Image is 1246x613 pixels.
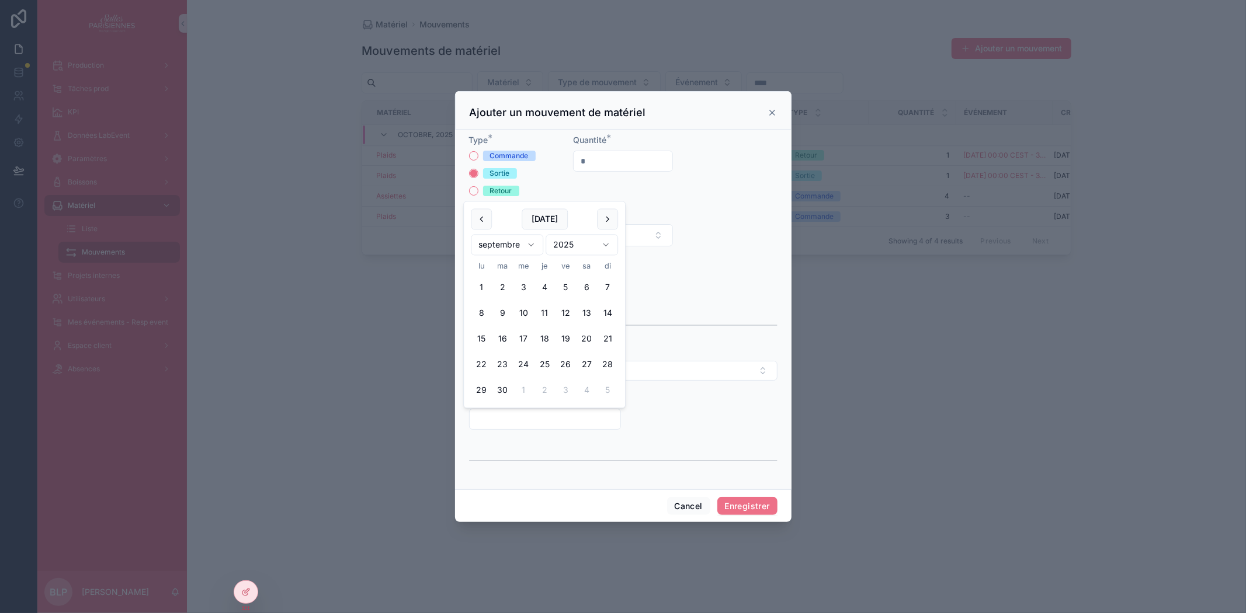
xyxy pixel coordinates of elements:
[471,277,492,298] button: lundi 1 septembre 2025
[555,329,576,350] button: vendredi 19 septembre 2025
[555,380,576,401] button: vendredi 3 octobre 2025
[492,354,513,375] button: mardi 23 septembre 2025
[667,497,710,516] button: Cancel
[513,380,534,401] button: Today, mercredi 1 octobre 2025
[597,303,618,324] button: dimanche 14 septembre 2025
[471,380,492,401] button: lundi 29 septembre 2025
[576,303,597,324] button: samedi 13 septembre 2025
[513,277,534,298] button: mercredi 3 septembre 2025
[490,168,510,179] div: Sortie
[576,380,597,401] button: samedi 4 octobre 2025
[576,354,597,375] button: samedi 27 septembre 2025
[469,135,488,145] span: Type
[492,277,513,298] button: mardi 2 septembre 2025
[492,260,513,272] th: mardi
[470,106,646,120] h3: Ajouter un mouvement de matériel
[492,380,513,401] button: mardi 30 septembre 2025
[555,277,576,298] button: vendredi 5 septembre 2025
[471,354,492,375] button: lundi 22 septembre 2025
[576,277,597,298] button: samedi 6 septembre 2025
[513,329,534,350] button: mercredi 17 septembre 2025
[597,380,618,401] button: dimanche 5 octobre 2025
[597,260,618,272] th: dimanche
[534,329,555,350] button: jeudi 18 septembre 2025
[576,329,597,350] button: samedi 20 septembre 2025
[513,354,534,375] button: mercredi 24 septembre 2025
[597,277,618,298] button: dimanche 7 septembre 2025
[471,260,618,400] table: septembre 2025
[471,303,492,324] button: lundi 8 septembre 2025
[534,380,555,401] button: jeudi 2 octobre 2025
[555,260,576,272] th: vendredi
[471,260,492,272] th: lundi
[490,151,529,161] div: Commande
[534,277,555,298] button: jeudi 4 septembre 2025
[490,186,512,196] div: Retour
[555,354,576,375] button: vendredi 26 septembre 2025
[555,303,576,324] button: vendredi 12 septembre 2025
[534,303,555,324] button: jeudi 11 septembre 2025
[573,135,606,145] span: Quantité
[576,260,597,272] th: samedi
[513,303,534,324] button: mercredi 10 septembre 2025
[522,208,568,229] button: [DATE]
[534,354,555,375] button: jeudi 25 septembre 2025
[513,260,534,272] th: mercredi
[597,329,618,350] button: dimanche 21 septembre 2025
[492,329,513,350] button: mardi 16 septembre 2025
[471,329,492,350] button: lundi 15 septembre 2025
[597,354,618,375] button: dimanche 28 septembre 2025
[717,497,778,516] button: Enregistrer
[534,260,555,272] th: jeudi
[492,303,513,324] button: mardi 9 septembre 2025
